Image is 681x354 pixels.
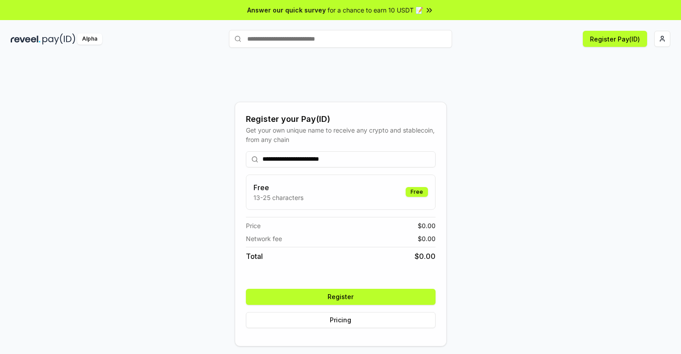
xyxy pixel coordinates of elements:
[246,234,282,243] span: Network fee
[415,251,436,262] span: $ 0.00
[253,182,303,193] h3: Free
[418,221,436,230] span: $ 0.00
[246,221,261,230] span: Price
[253,193,303,202] p: 13-25 characters
[77,33,102,45] div: Alpha
[583,31,647,47] button: Register Pay(ID)
[406,187,428,197] div: Free
[246,113,436,125] div: Register your Pay(ID)
[328,5,423,15] span: for a chance to earn 10 USDT 📝
[247,5,326,15] span: Answer our quick survey
[246,125,436,144] div: Get your own unique name to receive any crypto and stablecoin, from any chain
[246,251,263,262] span: Total
[42,33,75,45] img: pay_id
[418,234,436,243] span: $ 0.00
[246,312,436,328] button: Pricing
[11,33,41,45] img: reveel_dark
[246,289,436,305] button: Register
